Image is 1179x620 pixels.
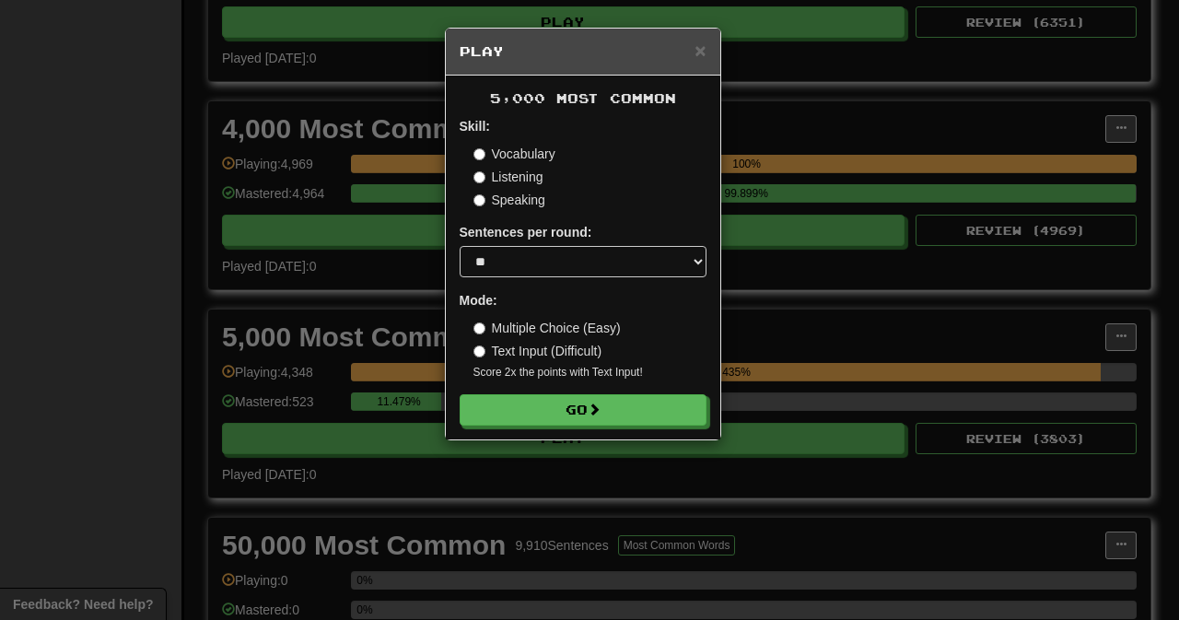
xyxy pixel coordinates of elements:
button: Close [695,41,706,60]
input: Speaking [473,194,485,206]
label: Multiple Choice (Easy) [473,319,621,337]
h5: Play [460,42,706,61]
input: Listening [473,171,485,183]
button: Go [460,394,706,426]
strong: Mode: [460,293,497,308]
label: Speaking [473,191,545,209]
strong: Skill: [460,119,490,134]
span: 5,000 Most Common [490,90,676,106]
label: Sentences per round: [460,223,592,241]
input: Vocabulary [473,148,485,160]
span: × [695,40,706,61]
label: Text Input (Difficult) [473,342,602,360]
input: Multiple Choice (Easy) [473,322,485,334]
small: Score 2x the points with Text Input ! [473,365,706,380]
label: Listening [473,168,543,186]
label: Vocabulary [473,145,555,163]
input: Text Input (Difficult) [473,345,485,357]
